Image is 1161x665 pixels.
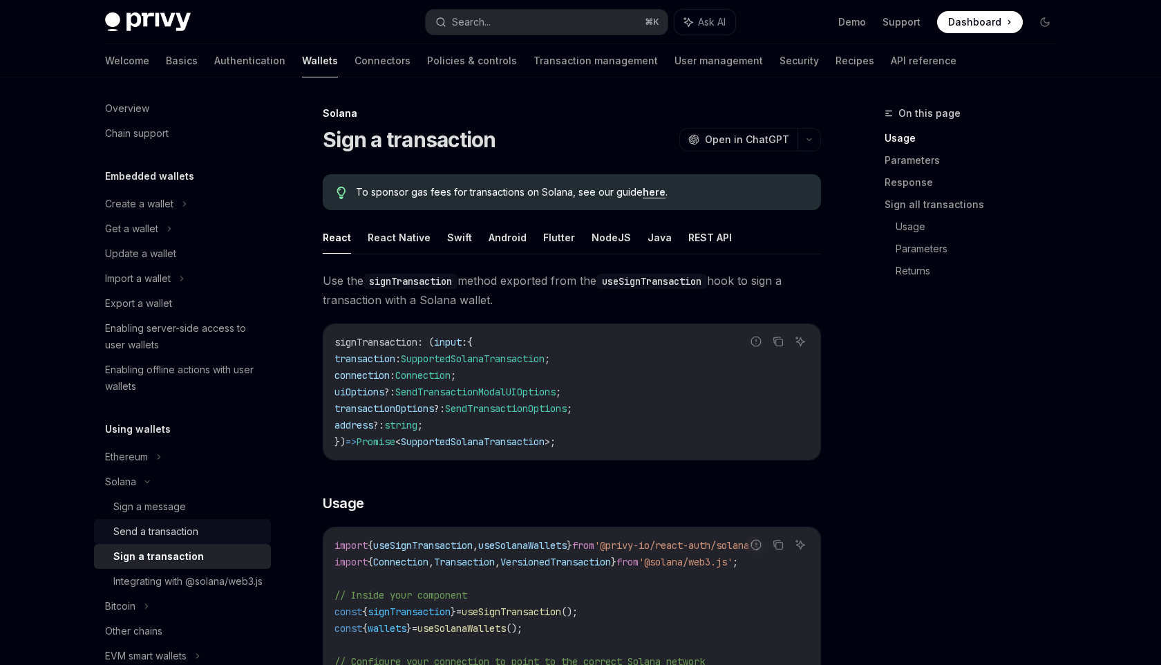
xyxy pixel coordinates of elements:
span: } [567,539,572,552]
a: Chain support [94,121,271,146]
span: : [390,369,395,382]
button: Flutter [543,221,575,254]
span: useSolanaWallets [417,622,506,635]
span: uiOptions [334,386,384,398]
h5: Embedded wallets [105,168,194,185]
a: Enabling offline actions with user wallets [94,357,271,399]
a: Sign a transaction [94,544,271,569]
a: Enabling server-side access to user wallets [94,316,271,357]
div: Sign a message [113,498,186,515]
span: , [473,539,478,552]
span: connection [334,369,390,382]
span: SupportedSolanaTransaction [401,435,545,448]
button: Ask AI [791,536,809,554]
div: Search... [452,14,491,30]
span: = [412,622,417,635]
a: Send a transaction [94,519,271,544]
span: SendTransactionModalUIOptions [395,386,556,398]
button: Toggle dark mode [1034,11,1056,33]
button: REST API [688,221,732,254]
a: Dashboard [937,11,1023,33]
span: address [334,419,373,431]
div: Sign a transaction [113,548,204,565]
span: To sponsor gas fees for transactions on Solana, see our guide . [356,185,807,199]
button: Ask AI [674,10,735,35]
div: Chain support [105,125,169,142]
span: { [362,606,368,618]
span: : ( [417,336,434,348]
span: }) [334,435,346,448]
span: ; [556,386,561,398]
span: , [495,556,500,568]
span: from [616,556,639,568]
span: useSignTransaction [373,539,473,552]
div: EVM smart wallets [105,648,187,664]
span: (); [561,606,578,618]
span: ⌘ K [645,17,659,28]
a: Policies & controls [427,44,517,77]
a: Authentication [214,44,285,77]
span: transaction [334,353,395,365]
div: Other chains [105,623,162,639]
span: Transaction [434,556,495,568]
div: Send a transaction [113,523,198,540]
button: Copy the contents from the code block [769,536,787,554]
button: Report incorrect code [747,536,765,554]
button: Report incorrect code [747,332,765,350]
a: Support [882,15,921,29]
code: useSignTransaction [596,274,707,289]
div: Solana [323,106,821,120]
span: const [334,622,362,635]
span: VersionedTransaction [500,556,611,568]
span: : [462,336,467,348]
span: SendTransactionOptions [445,402,567,415]
span: , [428,556,434,568]
a: Returns [896,260,1067,282]
a: Parameters [885,149,1067,171]
span: ?: [434,402,445,415]
span: SupportedSolanaTransaction [401,353,545,365]
span: On this page [898,105,961,122]
span: Open in ChatGPT [705,133,789,147]
div: Solana [105,474,136,490]
button: Android [489,221,527,254]
span: useSignTransaction [462,606,561,618]
code: signTransaction [364,274,457,289]
span: transactionOptions [334,402,434,415]
a: Demo [838,15,866,29]
button: Copy the contents from the code block [769,332,787,350]
div: Update a wallet [105,245,176,262]
span: signTransaction [334,336,417,348]
span: < [395,435,401,448]
h1: Sign a transaction [323,127,496,152]
a: Overview [94,96,271,121]
svg: Tip [337,187,346,199]
a: Export a wallet [94,291,271,316]
div: Export a wallet [105,295,172,312]
img: dark logo [105,12,191,32]
a: here [643,186,666,198]
div: Ethereum [105,449,148,465]
span: ?: [384,386,395,398]
a: Other chains [94,619,271,644]
span: string [384,419,417,431]
span: ; [417,419,423,431]
span: import [334,539,368,552]
span: ; [545,353,550,365]
span: ?: [373,419,384,431]
button: Ask AI [791,332,809,350]
div: Get a wallet [105,221,158,237]
span: (); [506,622,522,635]
span: } [406,622,412,635]
div: Enabling offline actions with user wallets [105,362,263,395]
span: Ask AI [698,15,726,29]
a: User management [674,44,763,77]
span: Dashboard [948,15,1001,29]
a: Usage [885,127,1067,149]
button: Java [648,221,672,254]
span: useSolanaWallets [478,539,567,552]
div: Create a wallet [105,196,173,212]
a: Update a wallet [94,241,271,266]
span: '@solana/web3.js' [639,556,733,568]
span: { [368,556,373,568]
